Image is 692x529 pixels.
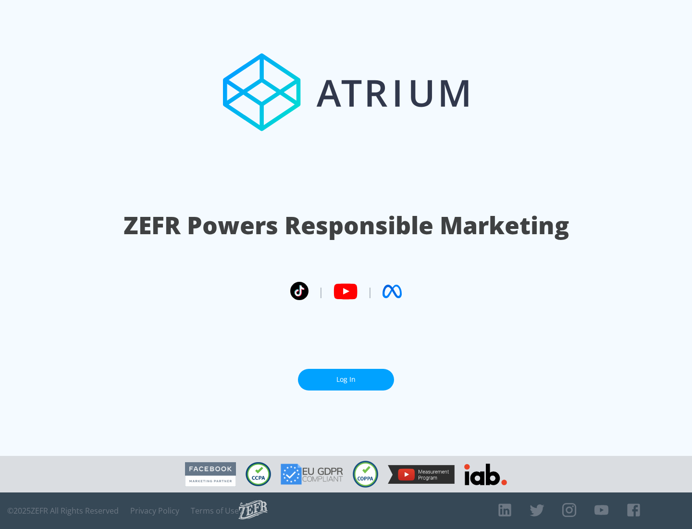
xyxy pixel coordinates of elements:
img: IAB [464,464,507,485]
img: YouTube Measurement Program [388,465,455,484]
img: COPPA Compliant [353,461,378,488]
img: Facebook Marketing Partner [185,462,236,487]
a: Terms of Use [191,506,239,516]
img: GDPR Compliant [281,464,343,485]
h1: ZEFR Powers Responsible Marketing [124,209,569,242]
img: CCPA Compliant [246,462,271,486]
a: Privacy Policy [130,506,179,516]
span: © 2025 ZEFR All Rights Reserved [7,506,119,516]
a: Log In [298,369,394,390]
span: | [318,284,324,299]
span: | [367,284,373,299]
